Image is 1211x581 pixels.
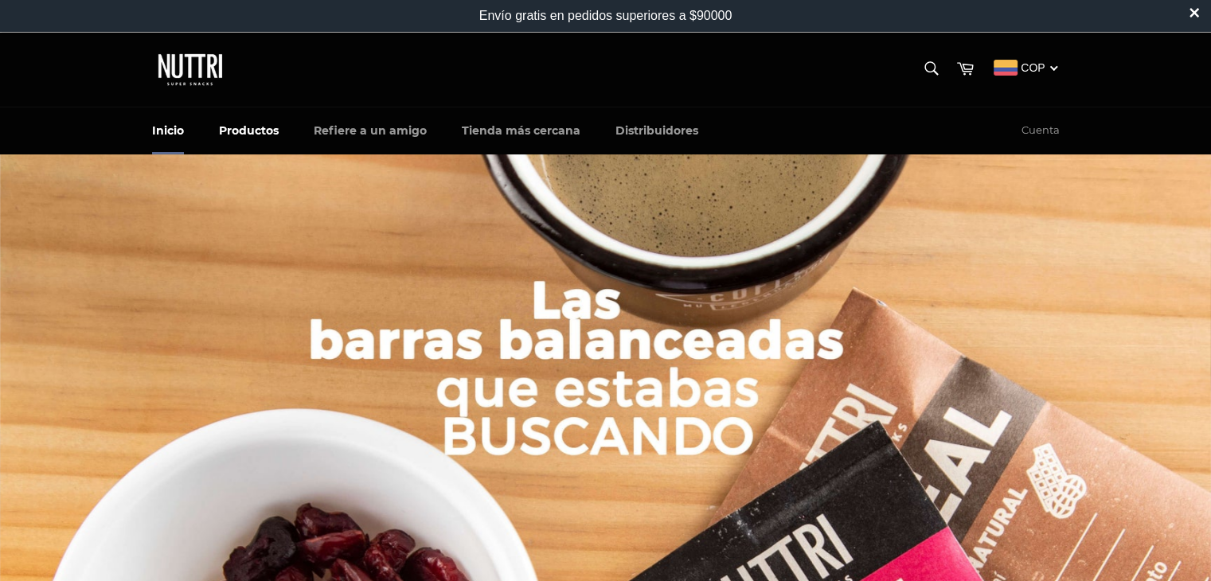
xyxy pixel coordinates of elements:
[600,107,714,154] a: Distribuidores
[136,107,200,154] a: Inicio
[152,49,232,91] img: Nuttri
[203,107,295,154] a: Productos
[446,107,596,154] a: Tienda más cercana
[1014,107,1068,154] a: Cuenta
[1021,61,1045,74] span: COP
[298,107,443,154] a: Refiere a un amigo
[479,9,732,23] div: Envío gratis en pedidos superiores a $90000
